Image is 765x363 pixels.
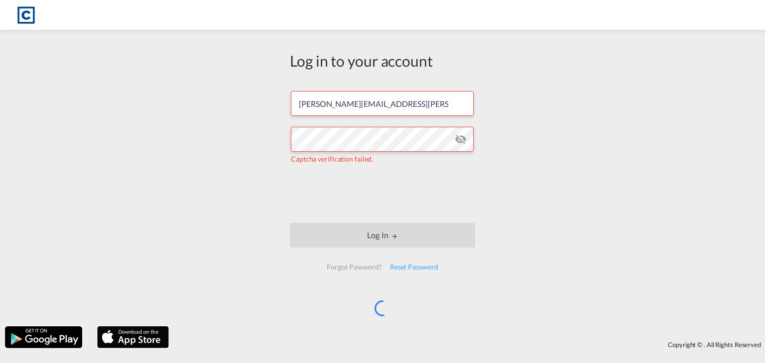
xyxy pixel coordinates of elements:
[455,133,467,145] md-icon: icon-eye-off
[291,91,474,116] input: Enter email/phone number
[174,336,765,353] div: Copyright © . All Rights Reserved
[290,223,475,248] button: LOGIN
[15,4,37,26] img: 1fdb9190129311efbfaf67cbb4249bed.jpeg
[291,155,373,163] span: Captcha verification failed.
[323,258,385,276] div: Forgot Password?
[4,325,83,349] img: google.png
[386,258,442,276] div: Reset Password
[290,50,475,71] div: Log in to your account
[96,325,170,349] img: apple.png
[307,174,458,213] iframe: reCAPTCHA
